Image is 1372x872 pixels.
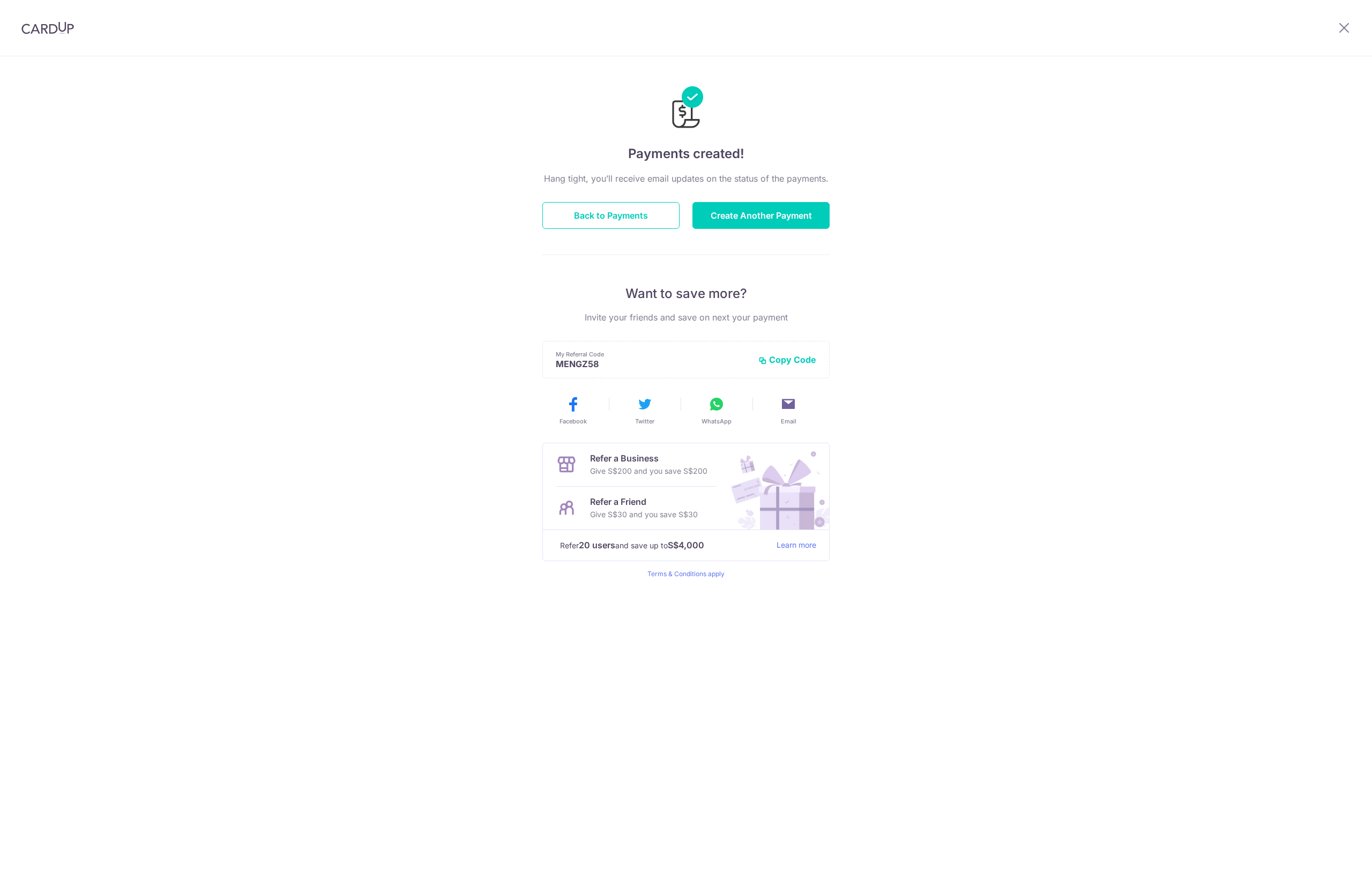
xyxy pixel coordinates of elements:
button: Twitter [613,396,676,426]
span: Twitter [635,417,654,426]
p: Give S$200 and you save S$200 [590,465,707,478]
p: My Referral Code [556,350,750,359]
img: CardUp [21,21,74,34]
strong: 20 users [579,539,615,551]
strong: S$4,000 [668,539,704,551]
button: Back to Payments [542,202,680,229]
a: Learn more [777,539,816,552]
a: Terms & Conditions apply [647,570,725,578]
span: Email [781,417,796,426]
iframe: Opens a widget where you can find more information [1303,840,1361,867]
span: Facebook [560,417,587,426]
button: Create Another Payment [692,202,830,229]
img: Payments [669,86,703,131]
p: Refer and save up to [560,539,768,552]
p: Hang tight, you’ll receive email updates on the status of the payments. [542,172,830,185]
p: MENGZ58 [556,359,750,369]
button: Email [757,396,820,426]
button: Facebook [541,396,605,426]
p: Give S$30 and you save S$30 [590,508,698,521]
h4: Payments created! [542,144,830,163]
p: Invite your friends and save on next your payment [542,311,830,324]
p: Refer a Friend [590,495,698,508]
button: WhatsApp [685,396,748,426]
button: Copy Code [758,354,816,365]
span: WhatsApp [702,417,732,426]
img: Refer [721,443,829,530]
p: Refer a Business [590,452,707,465]
p: Want to save more? [542,285,830,302]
